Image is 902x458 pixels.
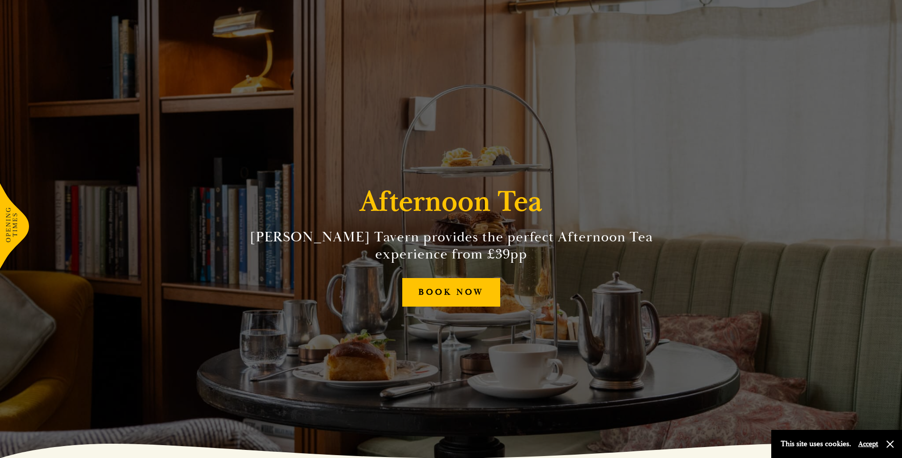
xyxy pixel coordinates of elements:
a: BOOK NOW [402,278,500,307]
h2: [PERSON_NAME] Tavern provides the perfect Afternoon Tea experience from £39pp [234,229,668,263]
p: This site uses cookies. [781,437,851,451]
h1: Afternoon Tea [360,185,543,219]
button: Accept [858,439,878,448]
button: Close and accept [885,439,895,449]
